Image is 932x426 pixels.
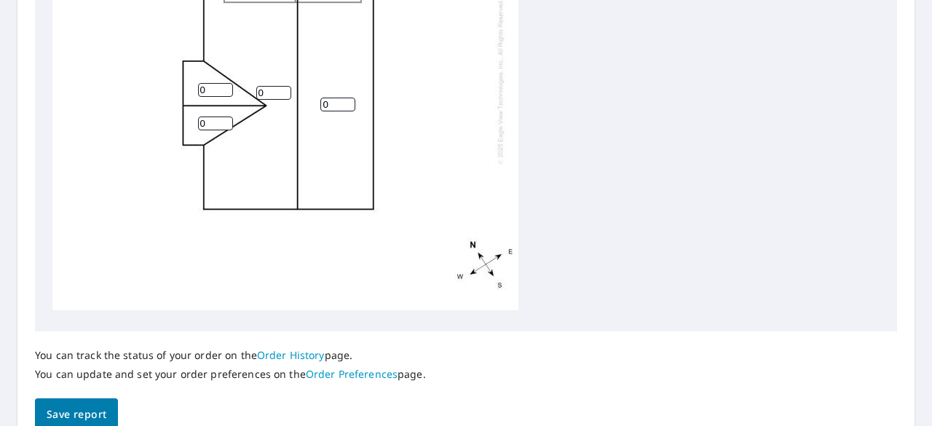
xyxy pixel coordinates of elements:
span: Save report [47,406,106,424]
p: You can track the status of your order on the page. [35,349,426,362]
a: Order Preferences [306,367,398,381]
a: Order History [257,348,325,362]
p: You can update and set your order preferences on the page. [35,368,426,381]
